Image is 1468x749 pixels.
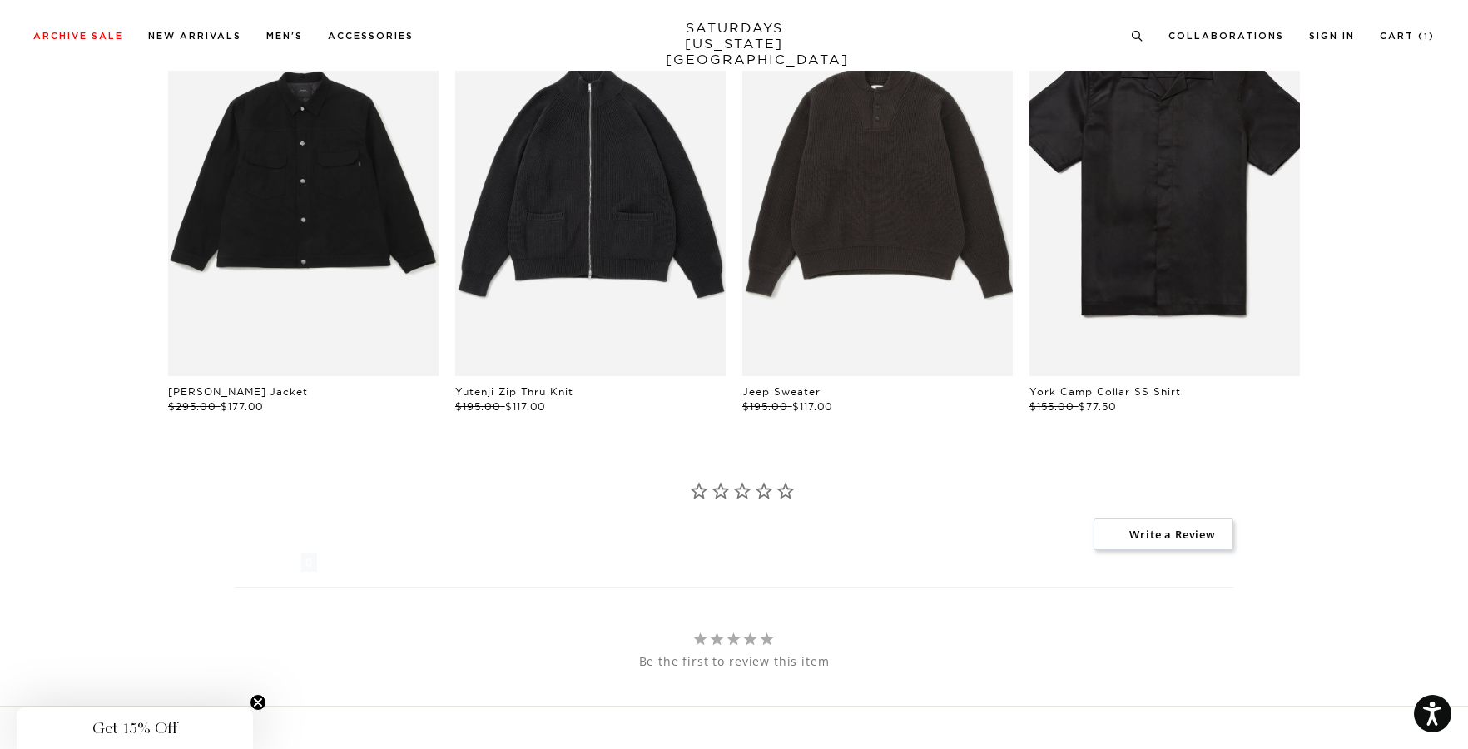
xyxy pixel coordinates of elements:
a: Archive Sale [33,32,123,41]
a: Yutenji Zip Thru Knit [455,385,573,398]
span: Write a Review [1094,518,1233,550]
span: $117.00 [505,400,547,413]
span: $117.00 [792,400,834,413]
a: SATURDAYS[US_STATE][GEOGRAPHIC_DATA] [666,20,803,67]
a: Accessories [328,32,414,41]
a: Cart (1) [1380,32,1435,41]
div: Be the first to review this item [235,654,1233,669]
a: [PERSON_NAME] Jacket [168,385,308,398]
span: $295.00 [168,400,216,413]
span: $195.00 [455,400,501,413]
a: Jeep Sweater [742,385,821,398]
span: Get 15% Off [92,718,177,738]
a: York Camp Collar SS Shirt [1029,385,1181,398]
a: Collaborations [1168,32,1284,41]
small: 1 [1424,33,1429,41]
li: Reviews [235,550,325,587]
button: Close teaser [250,694,266,711]
span: $155.00 [1029,400,1074,413]
a: Men's [266,32,303,41]
span: $177.00 [221,400,265,413]
a: New Arrivals [148,32,241,41]
a: Sign In [1309,32,1355,41]
div: Get 15% OffClose teaser [17,707,253,749]
span: $77.50 [1079,400,1117,413]
span: $195.00 [742,400,788,413]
